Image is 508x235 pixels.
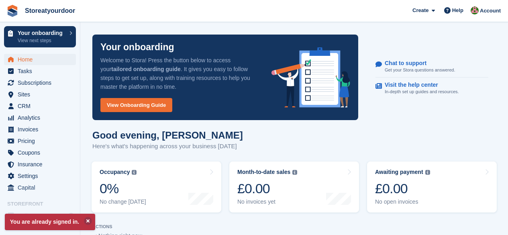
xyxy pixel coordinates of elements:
img: onboarding-info-6c161a55d2c0e0a8cae90662b2fe09162a5109e8cc188191df67fb4f79e88e88.svg [271,47,350,108]
span: Storefront [7,200,80,208]
a: Chat to support Get your Stora questions answered. [375,56,488,78]
span: Help [452,6,463,14]
img: stora-icon-8386f47178a22dfd0bd8f6a31ec36ba5ce8667c1dd55bd0f319d3a0aa187defe.svg [6,5,18,17]
div: £0.00 [375,180,430,197]
span: CRM [18,100,66,112]
a: menu [4,210,76,221]
strong: tailored onboarding guide [111,66,181,72]
a: menu [4,159,76,170]
span: Subscriptions [18,77,66,88]
div: 0% [100,180,146,197]
p: In-depth set up guides and resources. [385,88,459,95]
a: Your onboarding View next steps [4,26,76,47]
span: Capital [18,182,66,193]
span: Sites [18,89,66,100]
span: Tasks [18,65,66,77]
div: No change [DATE] [100,198,146,205]
a: Awaiting payment £0.00 No open invoices [367,161,497,213]
span: Settings [18,170,66,182]
span: Coupons [18,147,66,158]
span: Home [18,54,66,65]
a: menu [4,170,76,182]
a: View Onboarding Guide [100,98,172,112]
a: menu [4,112,76,123]
span: Invoices [18,124,66,135]
span: Pricing [18,135,66,147]
div: Month-to-date sales [237,169,290,176]
a: Visit the help center In-depth set up guides and resources. [375,78,488,99]
a: menu [4,65,76,77]
a: menu [4,54,76,65]
img: David Griffith-Owen [471,6,479,14]
h1: Good evening, [PERSON_NAME] [92,130,243,141]
a: menu [4,182,76,193]
a: menu [4,100,76,112]
a: Occupancy 0% No change [DATE] [92,161,221,213]
p: Your onboarding [100,43,174,52]
p: Visit the help center [385,82,453,88]
img: icon-info-grey-7440780725fd019a000dd9b08b2336e03edf1995a4989e88bcd33f0948082b44.svg [132,170,137,175]
span: Analytics [18,112,66,123]
a: menu [4,135,76,147]
a: menu [4,147,76,158]
a: Storeatyourdoor [22,4,78,17]
p: Welcome to Stora! Press the button below to access your . It gives you easy to follow steps to ge... [100,56,259,91]
a: menu [4,124,76,135]
p: View next steps [18,37,65,44]
p: ACTIONS [92,224,496,229]
span: Insurance [18,159,66,170]
p: Your onboarding [18,30,65,36]
div: Occupancy [100,169,130,176]
p: Get your Stora questions answered. [385,67,455,74]
span: Create [412,6,428,14]
div: £0.00 [237,180,297,197]
a: menu [4,77,76,88]
span: Account [480,7,501,15]
p: Chat to support [385,60,449,67]
div: No open invoices [375,198,430,205]
p: You are already signed in. [5,214,95,230]
img: icon-info-grey-7440780725fd019a000dd9b08b2336e03edf1995a4989e88bcd33f0948082b44.svg [425,170,430,175]
img: icon-info-grey-7440780725fd019a000dd9b08b2336e03edf1995a4989e88bcd33f0948082b44.svg [292,170,297,175]
div: No invoices yet [237,198,297,205]
p: Here's what's happening across your business [DATE] [92,142,243,151]
a: Month-to-date sales £0.00 No invoices yet [229,161,359,213]
div: Awaiting payment [375,169,423,176]
a: menu [4,89,76,100]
